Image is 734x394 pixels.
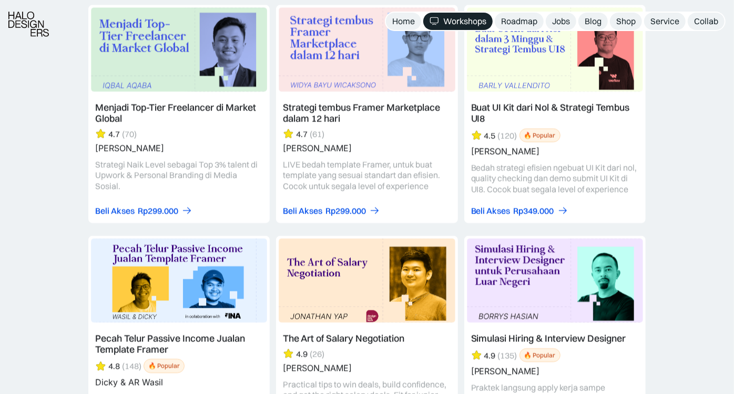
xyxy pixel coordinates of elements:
[688,13,725,30] a: Collab
[283,205,380,216] a: Beli AksesRp299.000
[386,13,421,30] a: Home
[644,13,686,30] a: Service
[443,16,486,27] div: Workshops
[95,205,192,216] a: Beli AksesRp299.000
[392,16,415,27] div: Home
[578,13,608,30] a: Blog
[95,205,135,216] div: Beli Akses
[610,13,642,30] a: Shop
[514,205,554,216] div: Rp349.000
[585,16,602,27] div: Blog
[650,16,679,27] div: Service
[283,205,322,216] div: Beli Akses
[501,16,537,27] div: Roadmap
[138,205,178,216] div: Rp299.000
[471,205,568,216] a: Beli AksesRp349.000
[546,13,576,30] a: Jobs
[495,13,544,30] a: Roadmap
[423,13,493,30] a: Workshops
[616,16,636,27] div: Shop
[694,16,718,27] div: Collab
[552,16,570,27] div: Jobs
[325,205,366,216] div: Rp299.000
[471,205,511,216] div: Beli Akses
